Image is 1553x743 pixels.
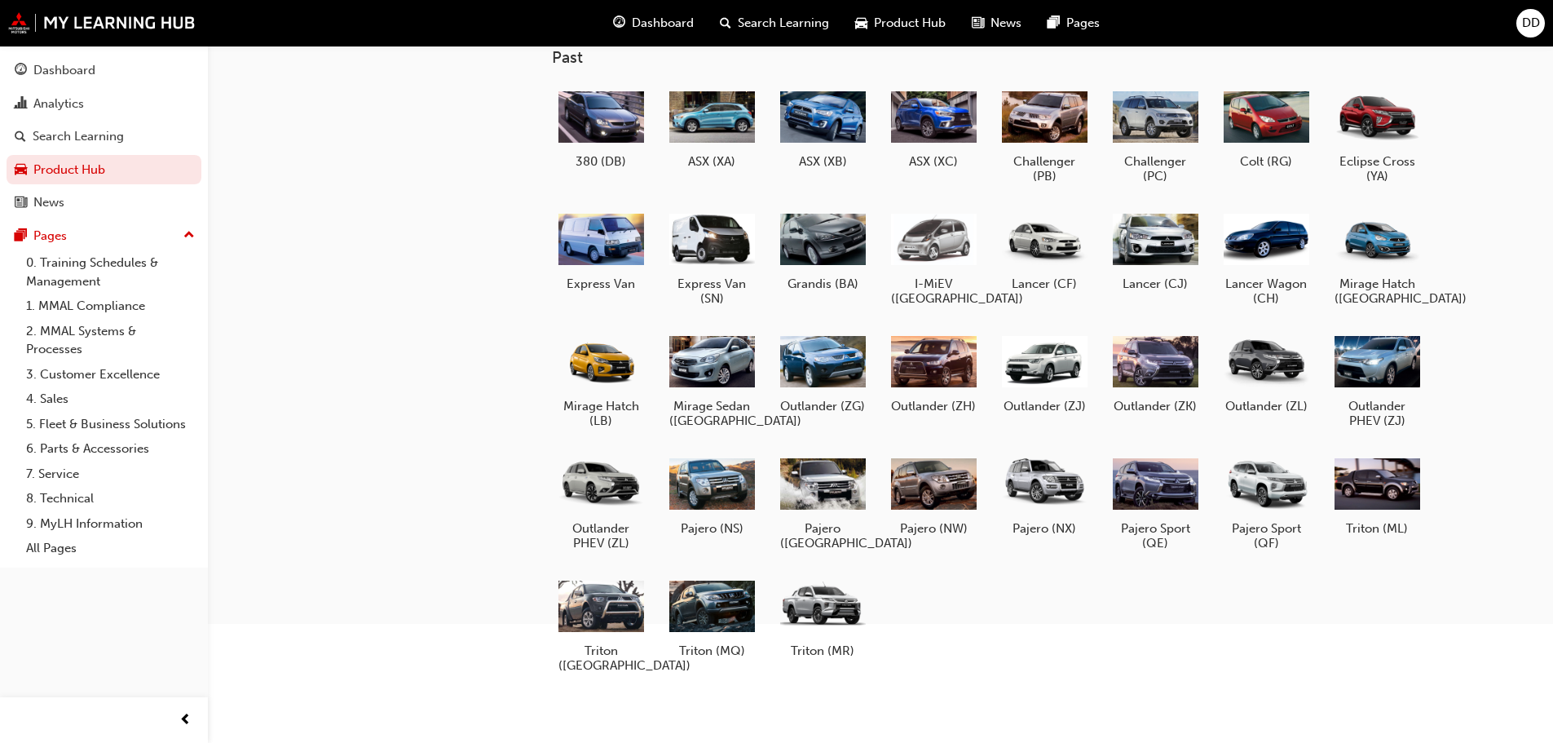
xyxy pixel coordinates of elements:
h5: Triton (MQ) [669,643,755,658]
h5: Mirage Hatch (LB) [558,399,644,428]
a: Pajero (NS) [663,448,761,542]
h5: Triton ([GEOGRAPHIC_DATA]) [558,643,644,673]
h5: Outlander (ZJ) [1002,399,1088,414]
h5: Express Van (SN) [669,276,755,306]
a: Mirage Hatch ([GEOGRAPHIC_DATA]) [1328,203,1426,312]
a: Triton (ML) [1328,448,1426,542]
a: All Pages [20,536,201,561]
a: Lancer (CJ) [1106,203,1204,298]
h5: Triton (ML) [1335,521,1420,536]
div: News [33,193,64,212]
a: 6. Parts & Accessories [20,436,201,462]
a: Grandis (BA) [774,203,871,298]
h5: ASX (XA) [669,154,755,169]
h5: Eclipse Cross (YA) [1335,154,1420,184]
div: Search Learning [33,127,124,146]
span: car-icon [855,13,867,33]
h5: Pajero (NX) [1002,521,1088,536]
a: pages-iconPages [1035,7,1113,40]
button: Pages [7,221,201,251]
a: Outlander (ZH) [885,325,982,420]
div: Analytics [33,95,84,113]
h5: Pajero (NW) [891,521,977,536]
a: ASX (XA) [663,81,761,175]
a: Outlander (ZG) [774,325,871,420]
a: 3. Customer Excellence [20,362,201,387]
img: mmal [8,12,196,33]
h5: Outlander (ZH) [891,399,977,414]
a: Mirage Sedan ([GEOGRAPHIC_DATA]) [663,325,761,435]
h5: Outlander (ZL) [1224,399,1309,414]
a: Challenger (PC) [1106,81,1204,190]
a: Search Learning [7,122,201,152]
a: Triton (MQ) [663,570,761,665]
span: news-icon [972,13,984,33]
span: Search Learning [738,14,829,33]
h5: Lancer (CJ) [1113,276,1198,291]
a: Outlander (ZL) [1217,325,1315,420]
span: DD [1522,14,1540,33]
h5: ASX (XC) [891,154,977,169]
h5: Lancer (CF) [1002,276,1088,291]
a: 4. Sales [20,387,201,412]
a: Eclipse Cross (YA) [1328,81,1426,190]
span: pages-icon [1048,13,1060,33]
a: Triton ([GEOGRAPHIC_DATA]) [552,570,650,679]
a: Outlander PHEV (ZL) [552,448,650,557]
a: Mirage Hatch (LB) [552,325,650,435]
a: Outlander PHEV (ZJ) [1328,325,1426,435]
a: 8. Technical [20,486,201,511]
a: Dashboard [7,55,201,86]
a: Challenger (PB) [995,81,1093,190]
a: Pajero Sport (QE) [1106,448,1204,557]
h5: ASX (XB) [780,154,866,169]
a: Analytics [7,89,201,119]
a: Pajero Sport (QF) [1217,448,1315,557]
a: Express Van [552,203,650,298]
span: search-icon [720,13,731,33]
span: news-icon [15,196,27,210]
h5: I-MiEV ([GEOGRAPHIC_DATA]) [891,276,977,306]
a: Pajero (NX) [995,448,1093,542]
a: Product Hub [7,155,201,185]
h5: Challenger (PC) [1113,154,1198,184]
span: up-icon [183,225,195,246]
a: ASX (XB) [774,81,871,175]
a: Pajero (NW) [885,448,982,542]
h5: Grandis (BA) [780,276,866,291]
h5: Pajero Sport (QE) [1113,521,1198,551]
a: 9. MyLH Information [20,511,201,537]
h5: Mirage Sedan ([GEOGRAPHIC_DATA]) [669,399,755,428]
h5: Outlander (ZK) [1113,399,1198,414]
a: News [7,188,201,218]
a: search-iconSearch Learning [707,7,842,40]
a: 1. MMAL Compliance [20,294,201,319]
a: 2. MMAL Systems & Processes [20,319,201,362]
a: news-iconNews [959,7,1035,40]
h5: Outlander (ZG) [780,399,866,414]
h5: 380 (DB) [558,154,644,169]
span: search-icon [15,130,26,144]
span: pages-icon [15,229,27,244]
a: I-MiEV ([GEOGRAPHIC_DATA]) [885,203,982,312]
a: 380 (DB) [552,81,650,175]
span: Product Hub [874,14,946,33]
span: Pages [1066,14,1100,33]
a: Express Van (SN) [663,203,761,312]
div: Pages [33,227,67,245]
span: guage-icon [613,13,625,33]
span: chart-icon [15,97,27,112]
div: Dashboard [33,61,95,80]
a: Lancer Wagon (CH) [1217,203,1315,312]
h5: Pajero ([GEOGRAPHIC_DATA]) [780,521,866,551]
h5: Mirage Hatch ([GEOGRAPHIC_DATA]) [1335,276,1420,306]
h5: Outlander PHEV (ZJ) [1335,399,1420,428]
span: car-icon [15,163,27,178]
span: guage-icon [15,64,27,78]
h5: Pajero (NS) [669,521,755,536]
a: ASX (XC) [885,81,982,175]
a: Colt (RG) [1217,81,1315,175]
span: prev-icon [179,710,192,731]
